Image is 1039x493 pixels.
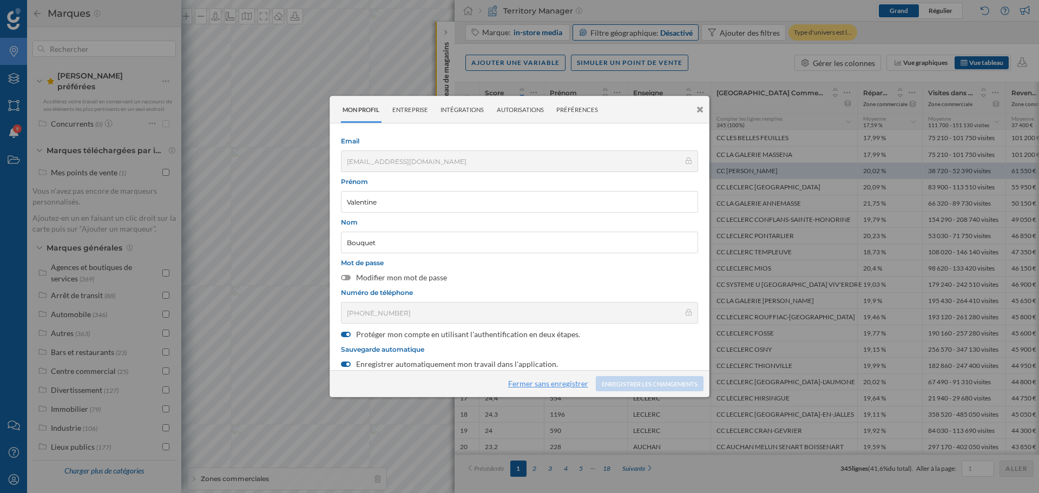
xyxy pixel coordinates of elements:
span: Nom [341,218,698,226]
span: Numéro de téléphone [341,288,698,297]
div: Autorisations [495,96,546,123]
input: Numéro de téléphone [341,302,698,324]
input: Email [341,150,698,172]
span: Email [341,137,698,145]
input: Nom [341,232,698,253]
div: Intégrations [439,96,486,123]
input: Prénom [341,191,698,213]
span: Sauvegarde automatique [341,345,698,353]
span: Prénom [341,178,698,186]
label: Protéger mon compte en utilisant l'authentification en deux étapes. [341,329,698,340]
label: Modifier mon mot de passe [341,272,698,283]
span: Assistance [17,8,70,17]
label: Enregistrer automatiquement mon travail dans l'application. [341,359,698,370]
div: Mon profil [341,96,382,123]
div: Préférences [555,96,600,123]
span: Mot de passe [341,259,698,267]
a: Fermer sans enregistrer [508,379,588,388]
div: Entreprise [391,96,430,123]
